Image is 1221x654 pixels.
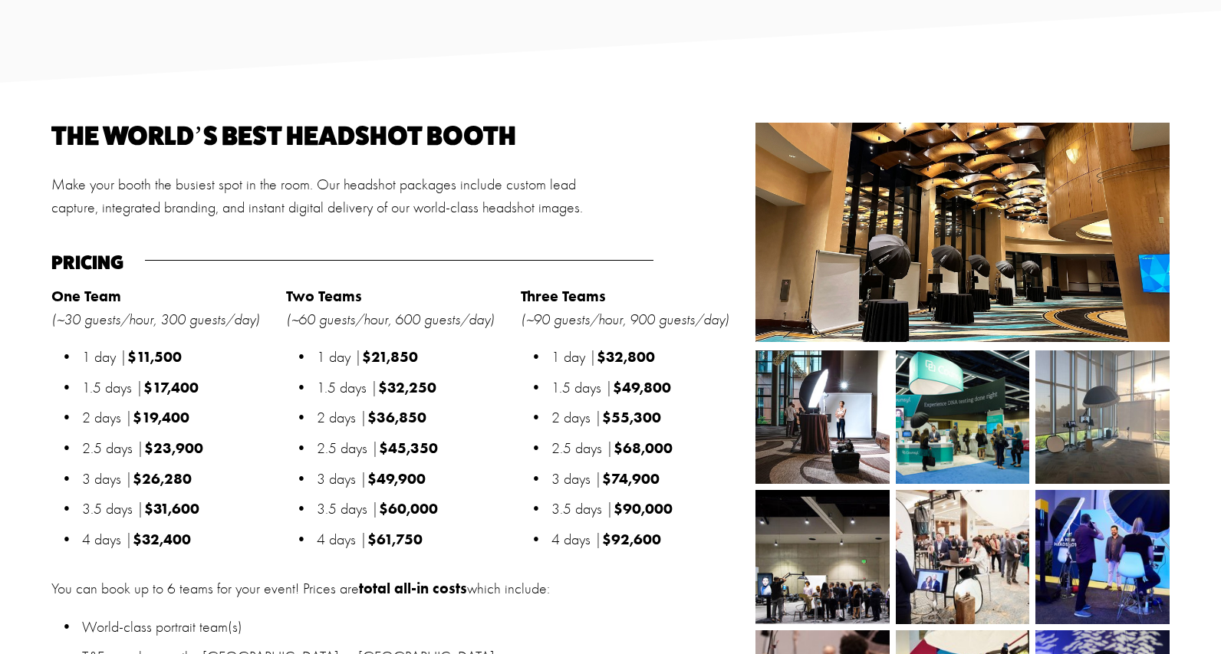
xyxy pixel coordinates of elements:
img: Nashville HDC-3.jpg [755,350,890,485]
strong: $26,280 [133,469,192,488]
img: BIO_Backpack.jpg [755,490,945,624]
p: 1 day | [82,346,278,369]
p: 2.5 days | [551,437,747,460]
p: 2 days | [317,406,512,429]
strong: $19,400 [133,408,189,426]
strong: Two Teams [286,287,362,305]
strong: $31,600 [144,499,199,518]
p: 3.5 days | [551,498,747,521]
p: You can book up to 6 teams for your event! Prices are which include: [51,577,747,600]
p: 2 days | [82,406,278,429]
strong: total [359,579,390,597]
p: 4 days | [82,528,278,551]
strong: $90,000 [614,499,673,518]
p: 3 days | [82,468,278,491]
p: 2.5 days | [317,437,512,460]
p: 4 days | [317,528,512,551]
strong: Three Teams [521,287,606,305]
strong: $36,850 [367,408,426,426]
p: 4 days | [551,528,747,551]
strong: $21,850 [362,347,418,366]
p: 3.5 days | [82,498,278,521]
p: World-class portrait team(s) [82,616,747,639]
strong: $17,400 [143,378,199,396]
img: _FP_2412.jpg [861,350,1062,485]
p: 1.5 days | [82,376,278,399]
em: (~30 guests/hour, 300 guests/day) [51,311,260,328]
strong: $61,750 [367,530,423,548]
strong: One Team [51,287,121,305]
strong: $74,900 [602,469,660,488]
p: 1 day | [551,346,747,369]
p: 3 days | [551,468,747,491]
p: 3.5 days | [317,498,512,521]
strong: $23,900 [144,439,203,457]
em: (~90 guests/hour, 900 guests/day) [521,311,729,328]
p: 3 days | [317,468,512,491]
strong: all-in costs [394,579,467,597]
strong: $92,600 [602,530,661,548]
img: 22-11-16_TDP_BTS_021.jpg [862,490,1064,624]
p: 1.5 days | [317,376,512,399]
strong: $32,800 [597,347,655,366]
img: 23-05-18_TDP_BTS_0017.jpg [976,490,1177,624]
p: 2.5 days | [82,437,278,460]
strong: $11,500 [127,347,182,366]
strong: $49,800 [613,378,671,396]
strong: $45,350 [379,439,438,457]
h4: Pricing [51,253,137,272]
strong: $49,900 [367,469,426,488]
strong: $32,400 [133,530,191,548]
p: 2 days | [551,406,747,429]
strong: $55,300 [602,408,661,426]
strong: $68,000 [614,439,673,457]
p: 1 day | [317,346,512,369]
img: image0.jpeg [991,350,1170,485]
h2: The world’s best headshot booth [51,123,607,149]
strong: $60,000 [379,499,438,518]
strong: $32,250 [378,378,436,396]
p: Make your booth the busiest spot in the room. Our headshot packages include custom lead capture, ... [51,173,607,219]
p: 1.5 days | [551,376,747,399]
em: (~60 guests/hour, 600 guests/day) [286,311,495,328]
